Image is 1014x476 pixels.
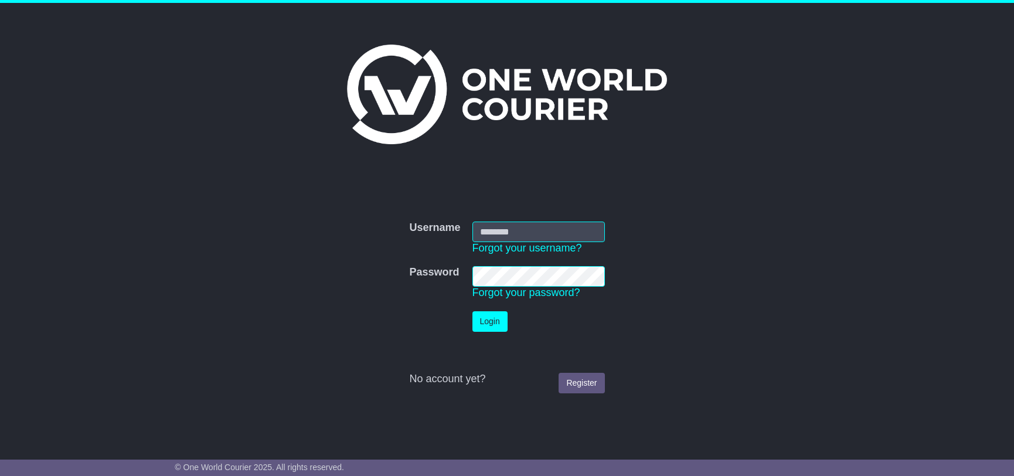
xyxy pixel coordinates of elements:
[409,373,604,386] div: No account yet?
[347,45,667,144] img: One World
[472,311,508,332] button: Login
[559,373,604,393] a: Register
[175,463,344,472] span: © One World Courier 2025. All rights reserved.
[472,242,582,254] a: Forgot your username?
[472,287,580,298] a: Forgot your password?
[409,266,459,279] label: Password
[409,222,460,234] label: Username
